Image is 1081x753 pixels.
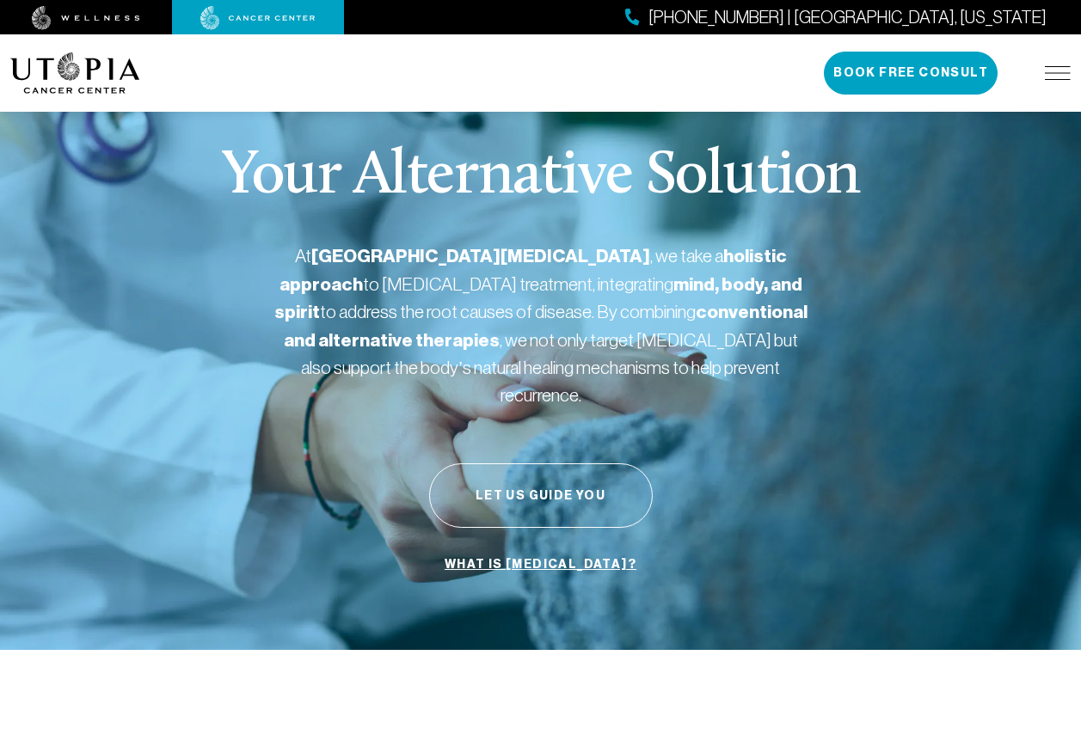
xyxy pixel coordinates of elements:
[1045,66,1071,80] img: icon-hamburger
[440,548,641,581] a: What is [MEDICAL_DATA]?
[284,301,808,352] strong: conventional and alternative therapies
[200,6,316,30] img: cancer center
[429,463,653,528] button: Let Us Guide You
[221,146,860,208] p: Your Alternative Solution
[279,245,787,296] strong: holistic approach
[311,245,650,267] strong: [GEOGRAPHIC_DATA][MEDICAL_DATA]
[10,52,140,94] img: logo
[625,5,1047,30] a: [PHONE_NUMBER] | [GEOGRAPHIC_DATA], [US_STATE]
[648,5,1047,30] span: [PHONE_NUMBER] | [GEOGRAPHIC_DATA], [US_STATE]
[32,6,140,30] img: wellness
[274,242,808,408] p: At , we take a to [MEDICAL_DATA] treatment, integrating to address the root causes of disease. By...
[824,52,998,95] button: Book Free Consult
